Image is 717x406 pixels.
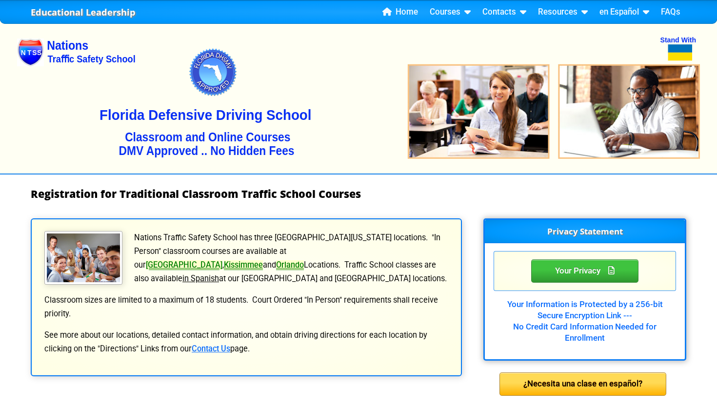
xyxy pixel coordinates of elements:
a: en Español [596,5,653,19]
div: Your Information is Protected by a 256-bit Secure Encryption Link --- No Credit Card Information ... [494,291,676,344]
p: Nations Traffic Safety School has three [GEOGRAPHIC_DATA][US_STATE] locations. "In Person" classr... [43,231,449,286]
a: ¿Necesita una clase en español? [499,379,666,388]
a: Orlando [276,260,304,270]
div: Privacy Statement [531,259,638,283]
a: Resources [534,5,592,19]
a: Home [378,5,422,19]
p: See more about our locations, detailed contact information, and obtain driving directions for eac... [43,329,449,356]
a: [GEOGRAPHIC_DATA] [146,260,222,270]
a: Contacts [478,5,530,19]
a: Contact Us [192,344,230,353]
a: Courses [426,5,475,19]
a: Kissimmee [224,260,263,270]
p: Classroom sizes are limited to a maximum of 18 students. Court Ordered "In Person" requirements s... [43,293,449,321]
a: Educational Leadership [31,4,136,20]
a: FAQs [657,5,684,19]
img: Traffic School Students [44,231,122,285]
div: ¿Necesita una clase en español? [499,372,666,396]
a: Your Privacy [531,264,638,276]
img: Nations Traffic School - Your DMV Approved Florida Traffic School [17,18,700,174]
h1: Registration for Traditional Classroom Traffic School Courses [31,188,686,200]
u: in Spanish [182,274,219,283]
h3: Privacy Statement [485,220,685,243]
